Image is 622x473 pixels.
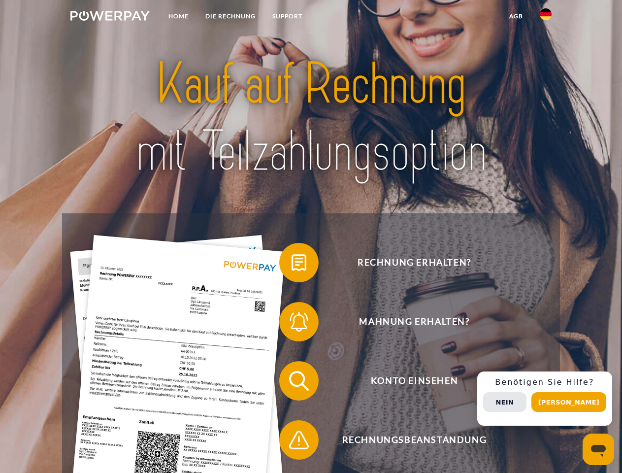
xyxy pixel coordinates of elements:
span: Rechnungsbeanstandung [294,420,535,460]
span: Mahnung erhalten? [294,302,535,341]
a: agb [501,7,531,25]
button: Konto einsehen [279,361,535,401]
a: DIE RECHNUNG [197,7,264,25]
button: Rechnungsbeanstandung [279,420,535,460]
img: de [540,8,552,20]
a: Home [160,7,197,25]
img: qb_warning.svg [287,428,311,452]
img: qb_bell.svg [287,309,311,334]
img: qb_bill.svg [287,250,311,275]
button: Rechnung erhalten? [279,243,535,282]
img: title-powerpay_de.svg [94,47,528,189]
div: Schnellhilfe [477,372,612,426]
a: SUPPORT [264,7,311,25]
span: Konto einsehen [294,361,535,401]
button: Mahnung erhalten? [279,302,535,341]
button: [PERSON_NAME] [531,392,606,412]
img: qb_search.svg [287,369,311,393]
iframe: Schaltfläche zum Öffnen des Messaging-Fensters [583,434,614,465]
button: Nein [483,392,526,412]
h3: Benötigen Sie Hilfe? [483,377,606,387]
img: logo-powerpay-white.svg [70,11,150,21]
span: Rechnung erhalten? [294,243,535,282]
